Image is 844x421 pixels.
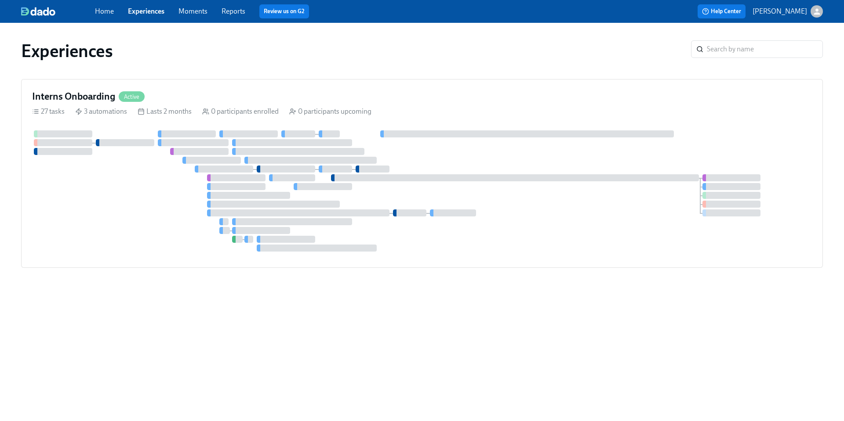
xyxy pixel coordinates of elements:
button: Help Center [698,4,746,18]
input: Search by name [707,40,823,58]
div: 0 participants upcoming [289,107,371,116]
a: Home [95,7,114,15]
a: Reports [222,7,245,15]
button: [PERSON_NAME] [753,5,823,18]
h4: Interns Onboarding [32,90,115,103]
h1: Experiences [21,40,113,61]
button: Review us on G2 [259,4,309,18]
span: Help Center [702,7,741,16]
span: Active [119,94,145,100]
div: 3 automations [75,107,127,116]
div: 0 participants enrolled [202,107,279,116]
a: Experiences [128,7,164,15]
a: Review us on G2 [264,7,305,16]
a: Interns OnboardingActive27 tasks 3 automations Lasts 2 months 0 participants enrolled 0 participa... [21,79,823,268]
p: [PERSON_NAME] [753,7,807,16]
div: Lasts 2 months [138,107,192,116]
a: Moments [178,7,207,15]
a: dado [21,7,95,16]
img: dado [21,7,55,16]
div: 27 tasks [32,107,65,116]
